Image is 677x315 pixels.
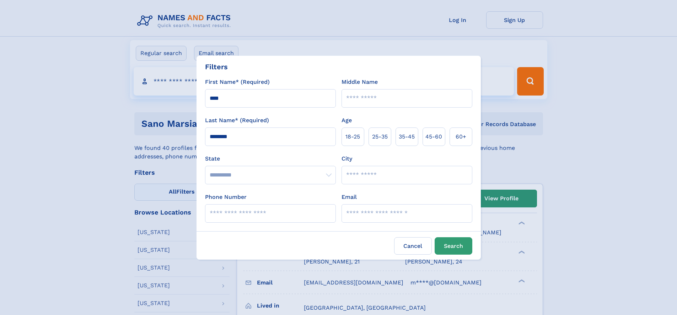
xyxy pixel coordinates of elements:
[425,132,442,141] span: 45‑60
[205,154,336,163] label: State
[342,154,352,163] label: City
[342,116,352,125] label: Age
[372,132,388,141] span: 25‑35
[394,237,432,255] label: Cancel
[205,193,247,201] label: Phone Number
[205,61,228,72] div: Filters
[205,116,269,125] label: Last Name* (Required)
[399,132,415,141] span: 35‑45
[205,78,270,86] label: First Name* (Required)
[345,132,360,141] span: 18‑25
[435,237,472,255] button: Search
[456,132,466,141] span: 60+
[342,193,357,201] label: Email
[342,78,378,86] label: Middle Name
